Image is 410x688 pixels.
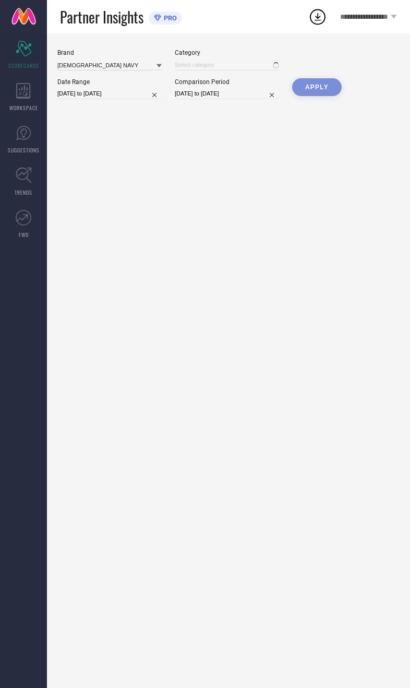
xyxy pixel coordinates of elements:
[175,49,279,56] div: Category
[308,7,327,26] div: Open download list
[8,62,39,69] span: SCORECARDS
[57,78,162,86] div: Date Range
[175,78,279,86] div: Comparison Period
[57,49,162,56] div: Brand
[175,88,279,99] input: Select comparison period
[19,231,29,239] span: FWD
[57,88,162,99] input: Select date range
[60,6,143,28] span: Partner Insights
[9,104,38,112] span: WORKSPACE
[161,14,177,22] span: PRO
[15,188,32,196] span: TRENDS
[8,146,40,154] span: SUGGESTIONS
